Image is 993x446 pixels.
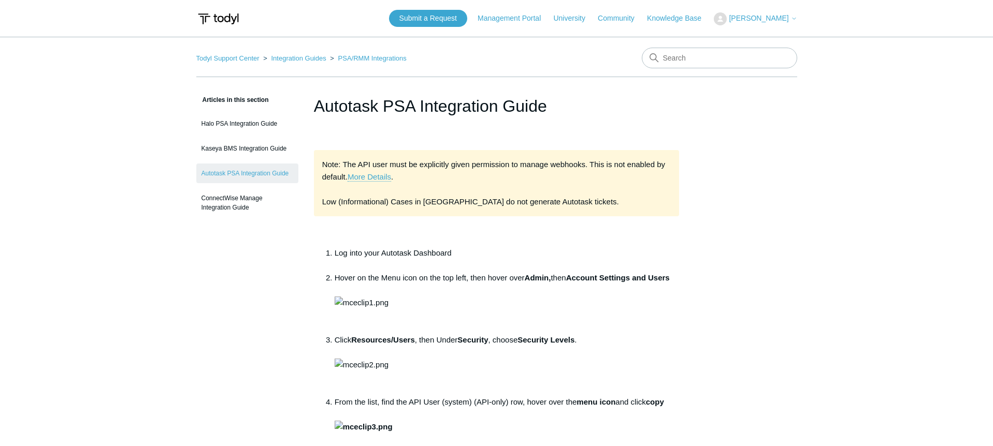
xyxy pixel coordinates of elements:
[335,359,388,371] img: mceclip2.png
[478,13,551,24] a: Management Portal
[196,54,260,62] a: Todyl Support Center
[196,96,269,103] span: Articles in this section
[335,421,393,433] img: mceclip3.png
[389,10,467,27] a: Submit a Request
[647,13,712,24] a: Knowledge Base
[457,335,488,344] strong: Security
[553,13,595,24] a: University
[196,114,298,133] a: Halo PSA Integration Guide
[729,14,788,22] span: [PERSON_NAME]
[351,335,415,344] strong: Resources/Users
[196,9,240,28] img: Todyl Support Center Help Center home page
[577,397,615,406] strong: menu icon
[261,54,328,62] li: Integration Guides
[271,54,326,62] a: Integration Guides
[566,273,670,282] strong: Account Settings and Users
[525,273,551,282] strong: Admin,
[714,12,797,25] button: [PERSON_NAME]
[328,54,406,62] li: PSA/RMM Integrations
[196,188,298,217] a: ConnectWise Manage Integration Guide
[348,172,391,182] a: More Details
[314,150,680,216] div: Note: The API user must be explicitly given permission to manage webhooks. This is not enabled by...
[598,13,645,24] a: Community
[335,296,388,309] img: mceclip1.png
[335,334,680,396] li: Click , then Under , choose .
[196,54,262,62] li: Todyl Support Center
[314,94,680,118] h1: Autotask PSA Integration Guide
[338,54,407,62] a: PSA/RMM Integrations
[196,139,298,158] a: Kaseya BMS Integration Guide
[335,397,664,431] strong: copy
[517,335,574,344] strong: Security Levels
[642,48,797,68] input: Search
[335,247,680,272] li: Log into your Autotask Dashboard
[335,272,680,334] li: Hover on the Menu icon on the top left, then hover over then
[196,163,298,183] a: Autotask PSA Integration Guide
